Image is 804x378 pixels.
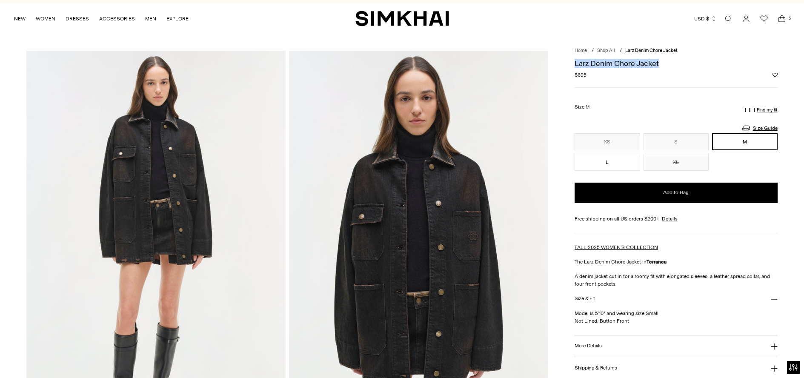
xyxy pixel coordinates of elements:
a: MEN [145,9,156,28]
p: The Larz Denim Chore Jacket in [575,258,778,266]
button: Add to Bag [575,183,778,203]
a: WOMEN [36,9,55,28]
div: Free shipping on all US orders $200+ [575,215,778,223]
h3: Shipping & Returns [575,365,617,371]
div: / [620,47,622,54]
button: M [712,133,778,150]
h3: More Details [575,343,601,349]
a: Open search modal [720,10,737,27]
span: M [586,104,589,110]
a: SIMKHAI [355,10,449,27]
button: More Details [575,335,778,357]
a: Details [662,215,678,223]
strong: Terranea [647,259,667,265]
a: DRESSES [66,9,89,28]
nav: breadcrumbs [575,47,778,54]
button: Add to Wishlist [773,72,778,77]
a: Size Guide [741,123,778,133]
a: Shop All [597,48,615,53]
p: Model is 5'10" and wearing size Small Not Lined, Button Front [575,309,778,325]
button: XL [644,154,709,171]
iframe: Sign Up via Text for Offers [7,346,86,371]
span: $695 [575,71,587,79]
a: Open cart modal [773,10,790,27]
a: Wishlist [755,10,773,27]
a: Go to the account page [738,10,755,27]
span: 2 [786,14,794,22]
div: / [592,47,594,54]
button: L [575,154,640,171]
h1: Larz Denim Chore Jacket [575,60,778,67]
a: EXPLORE [166,9,189,28]
a: NEW [14,9,26,28]
a: ACCESSORIES [99,9,135,28]
label: Size: [575,103,589,111]
span: Larz Denim Chore Jacket [625,48,678,53]
button: S [644,133,709,150]
a: Home [575,48,587,53]
h3: Size & Fit [575,296,595,301]
button: USD $ [694,9,717,28]
a: FALL 2025 WOMEN'S COLLECTION [575,244,658,250]
button: XS [575,133,640,150]
span: Add to Bag [663,189,689,196]
p: A denim jacket cut in for a roomy fit with elongated sleeves, a leather spread collar, and four f... [575,272,778,288]
button: Size & Fit [575,288,778,309]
